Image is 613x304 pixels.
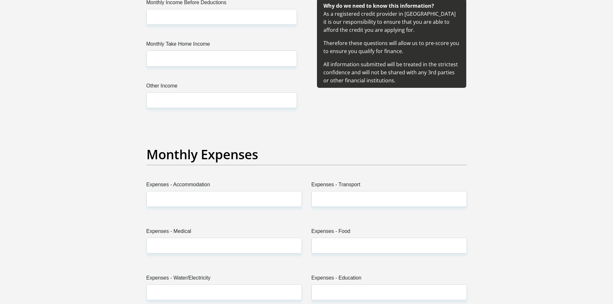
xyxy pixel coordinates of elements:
[146,147,467,162] h2: Monthly Expenses
[323,2,434,9] b: Why do we need to know this information?
[146,181,302,191] label: Expenses - Accommodation
[323,2,459,84] span: As a registered credit provider in [GEOGRAPHIC_DATA] it is our responsibility to ensure that you ...
[311,191,467,207] input: Expenses - Transport
[146,227,302,238] label: Expenses - Medical
[146,238,302,253] input: Expenses - Medical
[311,238,467,253] input: Expenses - Food
[311,181,467,191] label: Expenses - Transport
[146,82,297,92] label: Other Income
[146,92,297,108] input: Other Income
[146,51,297,66] input: Monthly Take Home Income
[146,191,302,207] input: Expenses - Accommodation
[311,284,467,300] input: Expenses - Education
[311,227,467,238] label: Expenses - Food
[311,274,467,284] label: Expenses - Education
[146,284,302,300] input: Expenses - Water/Electricity
[146,274,302,284] label: Expenses - Water/Electricity
[146,9,297,25] input: Monthly Income Before Deductions
[146,40,297,51] label: Monthly Take Home Income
